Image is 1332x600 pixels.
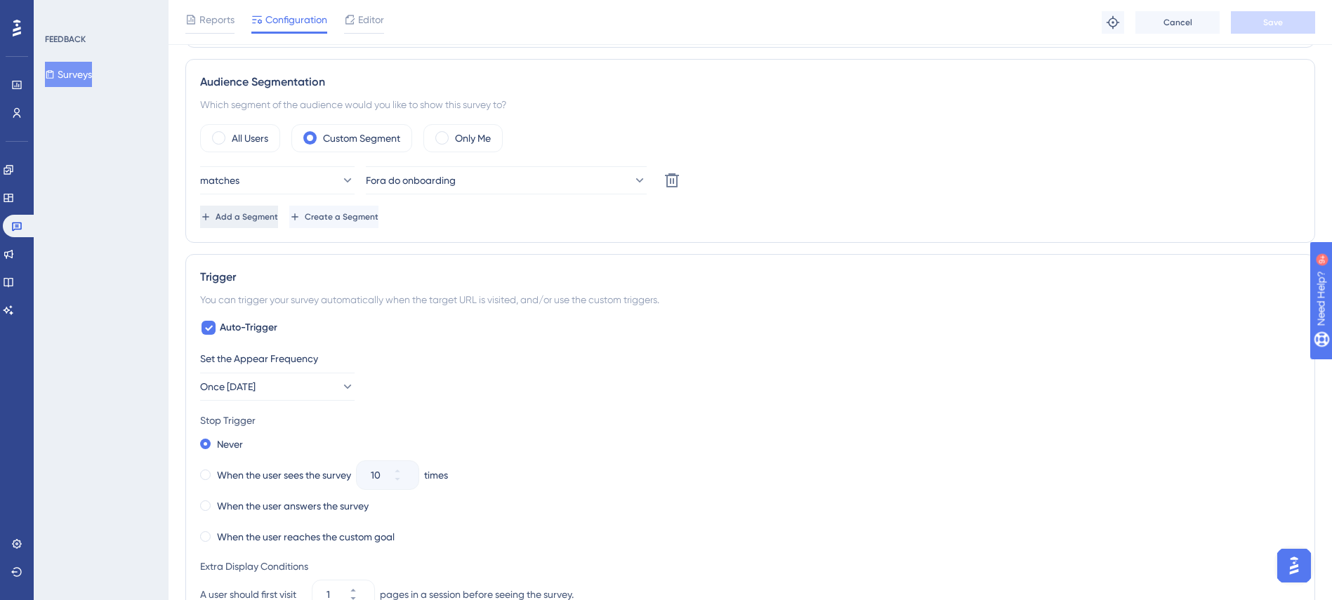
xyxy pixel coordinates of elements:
[200,378,256,395] span: Once [DATE]
[1273,545,1315,587] iframe: UserGuiding AI Assistant Launcher
[305,211,378,222] span: Create a Segment
[200,96,1300,113] div: Which segment of the audience would you like to show this survey to?
[199,11,235,28] span: Reports
[323,130,400,147] label: Custom Segment
[220,319,277,336] span: Auto-Trigger
[217,528,395,545] label: When the user reaches the custom goal
[1135,11,1220,34] button: Cancel
[358,11,384,28] span: Editor
[216,211,278,222] span: Add a Segment
[1163,17,1192,28] span: Cancel
[217,436,243,453] label: Never
[45,62,92,87] button: Surveys
[45,34,86,45] div: FEEDBACK
[366,166,647,194] button: Fora do onboarding
[1231,11,1315,34] button: Save
[232,130,268,147] label: All Users
[455,130,491,147] label: Only Me
[289,206,378,228] button: Create a Segment
[200,350,1300,367] div: Set the Appear Frequency
[200,412,1300,429] div: Stop Trigger
[200,373,355,401] button: Once [DATE]
[200,206,278,228] button: Add a Segment
[200,172,239,189] span: matches
[95,7,104,18] div: 9+
[200,166,355,194] button: matches
[33,4,88,20] span: Need Help?
[200,291,1300,308] div: You can trigger your survey automatically when the target URL is visited, and/or use the custom t...
[424,467,448,484] div: times
[200,74,1300,91] div: Audience Segmentation
[217,467,351,484] label: When the user sees the survey
[1263,17,1283,28] span: Save
[200,269,1300,286] div: Trigger
[200,558,1300,575] div: Extra Display Conditions
[217,498,369,514] label: When the user answers the survey
[265,11,327,28] span: Configuration
[366,172,456,189] span: Fora do onboarding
